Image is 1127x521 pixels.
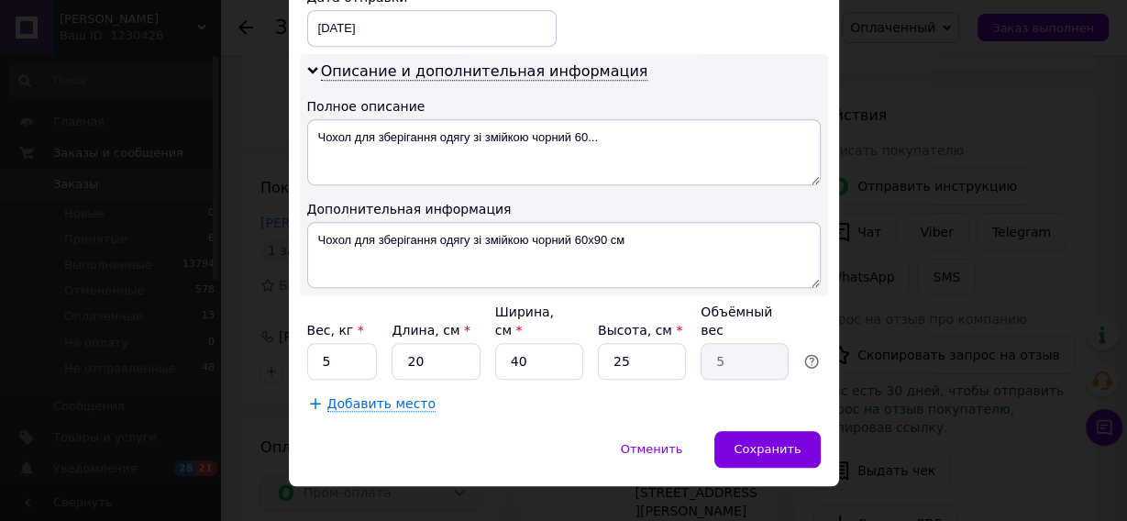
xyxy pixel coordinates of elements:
[321,62,648,81] span: Описание и дополнительная информация
[307,200,821,218] div: Дополнительная информация
[621,442,683,456] span: Отменить
[734,442,801,456] span: Сохранить
[392,323,470,338] label: Длина, см
[701,303,789,339] div: Объёмный вес
[598,323,682,338] label: Высота, см
[307,119,821,185] textarea: Чохол для зберігання одягу зі змійкою чорний 60...
[307,323,364,338] label: Вес, кг
[307,222,821,288] textarea: Чохол для зберігання одягу зі змійкою чорний 60х90 см
[495,305,554,338] label: Ширина, см
[327,396,436,412] span: Добавить место
[307,97,821,116] div: Полное описание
